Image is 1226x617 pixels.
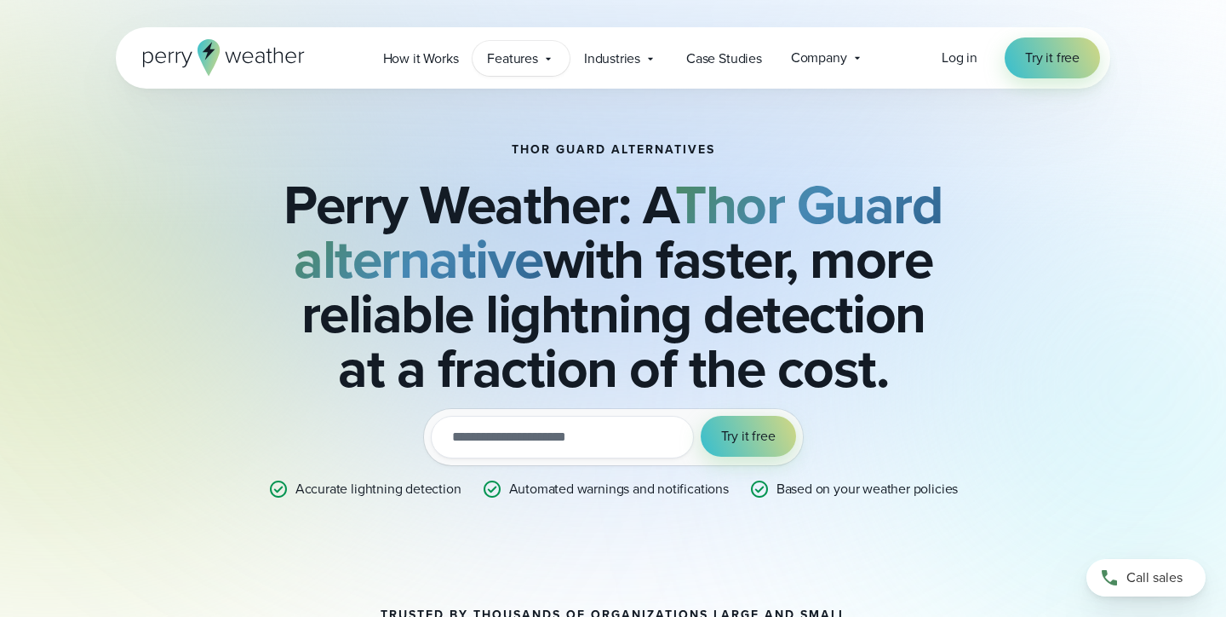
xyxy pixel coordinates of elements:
[686,49,762,69] span: Case Studies
[1025,48,1080,68] span: Try it free
[383,49,459,69] span: How it Works
[487,49,538,69] span: Features
[369,41,473,76] a: How it Works
[512,143,715,157] h1: THOR GUARD ALTERNATIVES
[584,49,640,69] span: Industries
[942,48,977,67] span: Log in
[1005,37,1100,78] a: Try it free
[201,177,1025,395] h2: Perry Weather: A with faster, more reliable lightning detection at a fraction of the cost.
[1086,559,1206,597] a: Call sales
[672,41,776,76] a: Case Studies
[701,416,796,457] button: Try it free
[1126,568,1183,588] span: Call sales
[791,48,847,68] span: Company
[942,48,977,68] a: Log in
[294,164,942,299] strong: Thor Guard alternative
[509,479,729,499] p: Automated warnings and notifications
[776,479,958,499] p: Based on your weather policies
[721,426,776,447] span: Try it free
[295,479,461,499] p: Accurate lightning detection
